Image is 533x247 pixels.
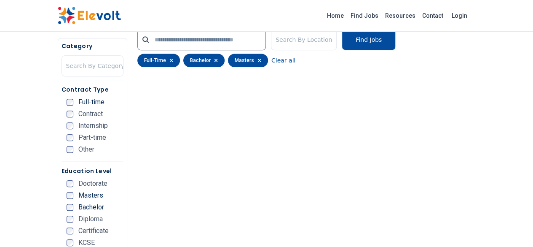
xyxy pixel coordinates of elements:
[137,54,180,67] div: full-time
[78,239,95,246] span: KCSE
[183,54,225,67] div: bachelor
[67,111,73,117] input: Contract
[347,9,382,22] a: Find Jobs
[67,99,73,106] input: Full-time
[67,122,73,129] input: Internship
[67,146,73,153] input: Other
[78,180,107,187] span: Doctorate
[491,206,533,247] iframe: Chat Widget
[342,29,396,50] button: Find Jobs
[62,85,123,94] h5: Contract Type
[419,9,447,22] a: Contact
[62,167,123,175] h5: Education Level
[67,180,73,187] input: Doctorate
[67,192,73,199] input: Masters
[382,9,419,22] a: Resources
[67,228,73,234] input: Certificate
[78,204,104,211] span: Bachelor
[67,134,73,141] input: Part-time
[228,54,268,67] div: masters
[447,7,472,24] a: Login
[78,228,109,234] span: Certificate
[78,111,103,117] span: Contract
[78,146,94,153] span: Other
[67,216,73,223] input: Diploma
[78,192,103,199] span: Masters
[78,134,106,141] span: Part-time
[78,122,108,129] span: Internship
[62,42,123,50] h5: Category
[58,7,121,24] img: Elevolt
[78,99,104,106] span: Full-time
[67,239,73,246] input: KCSE
[78,216,103,223] span: Diploma
[271,54,295,67] button: Clear all
[67,204,73,211] input: Bachelor
[324,9,347,22] a: Home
